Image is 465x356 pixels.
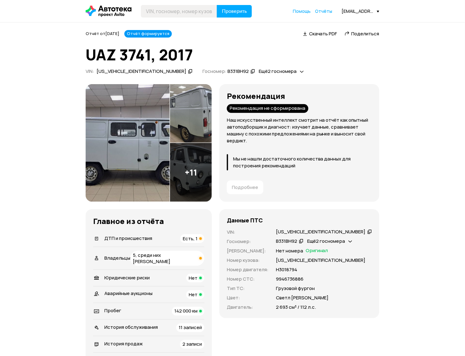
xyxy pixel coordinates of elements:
[227,238,268,245] p: Госномер :
[217,5,252,18] button: Проверить
[174,308,197,314] span: 142 000 км
[227,117,372,144] p: Наш искусственный интеллект смотрит на отчёт как опытный автоподборщик и диагност: изучает данные...
[259,68,297,74] span: Ещё 2 госномера
[345,30,379,37] a: Поделиться
[342,8,379,14] div: [EMAIL_ADDRESS][DOMAIN_NAME]
[227,104,308,113] div: Рекомендация не сформирована
[276,229,366,235] div: [US_VEHICLE_IDENTIFICATION_NUMBER]
[104,255,130,261] span: Владельцы
[307,238,345,244] span: Ещё 2 госномера
[276,257,366,264] p: [US_VEHICLE_IDENTIFICATION_NUMBER]
[276,285,315,292] p: Грузовой фургон
[227,276,268,282] p: Номер СТС :
[222,9,247,14] span: Проверить
[133,252,170,265] span: 5, среди них [PERSON_NAME]
[202,68,227,74] span: Госномер:
[97,68,186,75] div: [US_VEHICLE_IDENTIFICATION_NUMBER]
[227,266,268,273] p: Номер двигателя :
[227,257,268,264] p: Номер кузова :
[306,247,328,254] span: Оригинал
[276,304,316,311] p: 2 693 см³ / 112 л.с.
[315,8,332,14] a: Отчёты
[227,247,268,254] p: [PERSON_NAME] :
[86,68,94,74] span: VIN :
[182,341,202,348] span: 2 записи
[86,46,379,63] h1: UAZ 3741, 2017
[189,291,197,298] span: Нет
[276,294,329,301] p: Светл [PERSON_NAME]
[309,30,337,37] span: Скачать PDF
[227,68,249,75] div: В331ВН92
[124,30,172,38] div: Отчёт формируется
[233,155,372,169] p: Мы не нашли достаточного количества данных для построения рекомендаций
[276,247,303,254] p: Нет номера
[276,266,297,273] p: Н3018794
[104,274,150,281] span: Юридические риски
[227,304,268,311] p: Двигатель :
[86,31,119,36] span: Отчёт от [DATE]
[352,30,379,37] span: Поделиться
[276,276,303,282] p: 9946736886
[227,285,268,292] p: Тип ТС :
[227,92,372,100] h3: Рекомендация
[227,217,263,224] h4: Данные ПТС
[104,341,143,347] span: История продаж
[276,238,297,245] div: В331ВН92
[227,294,268,301] p: Цвет :
[179,324,202,331] span: 11 записей
[93,217,204,226] h3: Главное из отчёта
[227,229,268,236] p: VIN :
[104,235,152,242] span: ДТП и происшествия
[104,308,121,314] span: Пробег
[303,30,337,37] a: Скачать PDF
[141,5,217,18] input: VIN, госномер, номер кузова
[104,324,158,331] span: История обслуживания
[189,275,197,281] span: Нет
[104,290,152,297] span: Аварийные аукционы
[293,8,311,14] a: Помощь
[183,235,197,242] span: Есть, 1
